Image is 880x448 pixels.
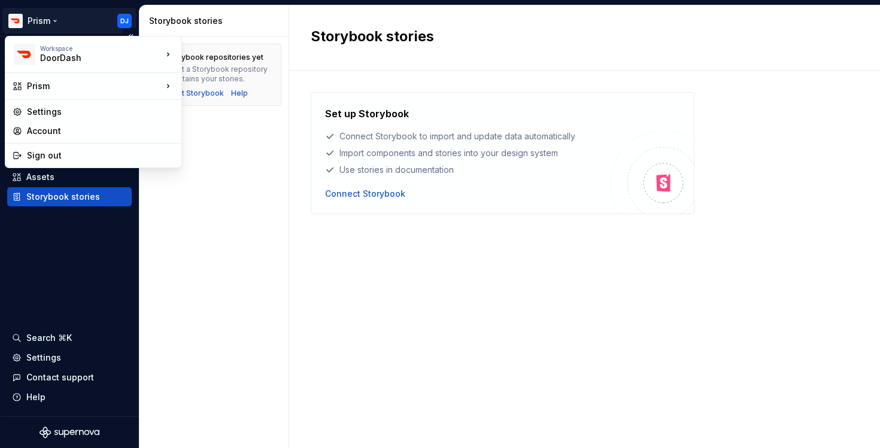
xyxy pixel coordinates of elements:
[27,106,174,118] div: Settings
[27,150,174,161] div: Sign out
[40,52,142,64] div: DoorDash
[40,45,162,52] div: Workspace
[27,125,174,137] div: Account
[27,80,162,92] div: Prism
[14,44,35,65] img: bd52d190-91a7-4889-9e90-eccda45865b1.png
